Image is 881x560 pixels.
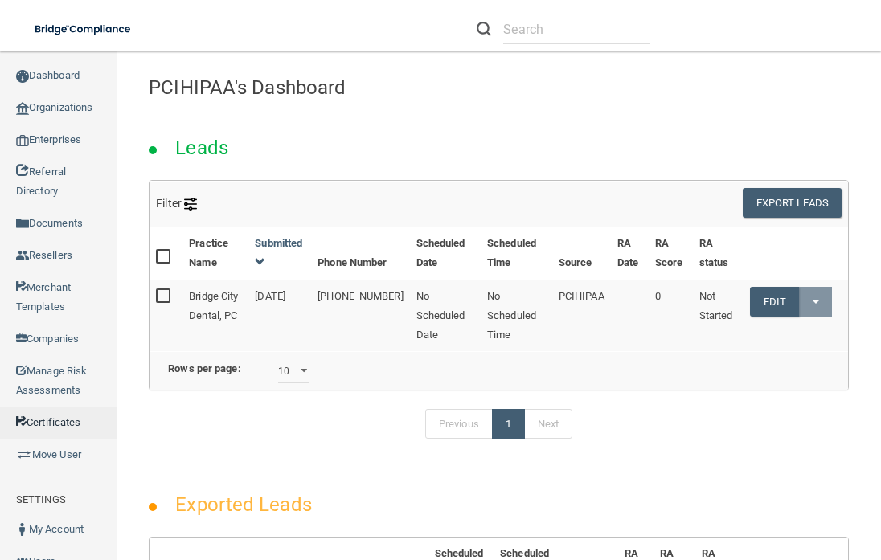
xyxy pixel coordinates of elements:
th: RA status [693,227,744,280]
label: SETTINGS [16,490,66,509]
a: 1 [492,409,525,439]
td: [DATE] [248,280,311,351]
th: Scheduled Time [481,227,552,280]
img: ic_reseller.de258add.png [16,249,29,262]
td: Not Started [693,280,744,351]
h2: Exported Leads [159,482,327,527]
th: RA Score [649,227,693,280]
a: Previous [425,409,493,439]
b: Rows per page: [168,362,240,374]
img: icon-filter@2x.21656d0b.png [184,198,197,211]
td: [PHONE_NUMBER] [311,280,409,351]
img: bridge_compliance_login_screen.278c3ca4.svg [24,13,143,46]
h4: PCIHIPAA's Dashboard [149,77,849,98]
th: RA Date [611,227,649,280]
img: ic_user_dark.df1a06c3.png [16,523,29,536]
img: ic-search.3b580494.png [477,22,491,36]
td: No Scheduled Time [481,280,552,351]
button: Export Leads [743,188,842,218]
h2: Leads [159,125,244,170]
th: Phone Number [311,227,409,280]
th: Scheduled Date [410,227,481,280]
img: enterprise.0d942306.png [16,135,29,146]
a: Edit [750,287,799,317]
input: Search [503,14,650,44]
td: 0 [649,280,693,351]
a: Next [524,409,572,439]
img: briefcase.64adab9b.png [16,447,32,463]
img: icon-documents.8dae5593.png [16,217,29,230]
span: Filter [156,197,197,210]
td: PCIHIPAA [552,280,611,351]
th: Practice Name [182,227,248,280]
th: Source [552,227,611,280]
img: ic_dashboard_dark.d01f4a41.png [16,70,29,83]
img: organization-icon.f8decf85.png [16,102,29,115]
td: Bridge City Dental, PC [182,280,248,351]
td: No Scheduled Date [410,280,481,351]
a: Submitted [255,237,302,268]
